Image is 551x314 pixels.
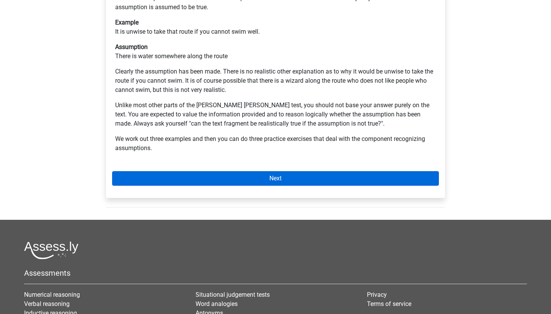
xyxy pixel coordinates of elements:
[115,18,436,36] p: It is unwise to take that route if you cannot swim well.
[115,67,436,95] p: Clearly the assumption has been made. There is no realistic other explanation as to why it would ...
[367,300,411,307] a: Terms of service
[196,291,270,298] a: Situational judgement tests
[115,43,148,51] b: Assumption
[115,19,139,26] b: Example
[115,43,436,61] p: There is water somewhere along the route
[196,300,238,307] a: Word analogies
[115,134,436,153] p: We work out three examples and then you can do three practice exercises that deal with the compon...
[367,291,387,298] a: Privacy
[24,268,527,278] h5: Assessments
[24,291,80,298] a: Numerical reasoning
[24,300,70,307] a: Verbal reasoning
[24,241,78,259] img: Assessly logo
[112,171,439,186] a: Next
[115,101,436,128] p: Unlike most other parts of the [PERSON_NAME] [PERSON_NAME] test, you should not base your answer ...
